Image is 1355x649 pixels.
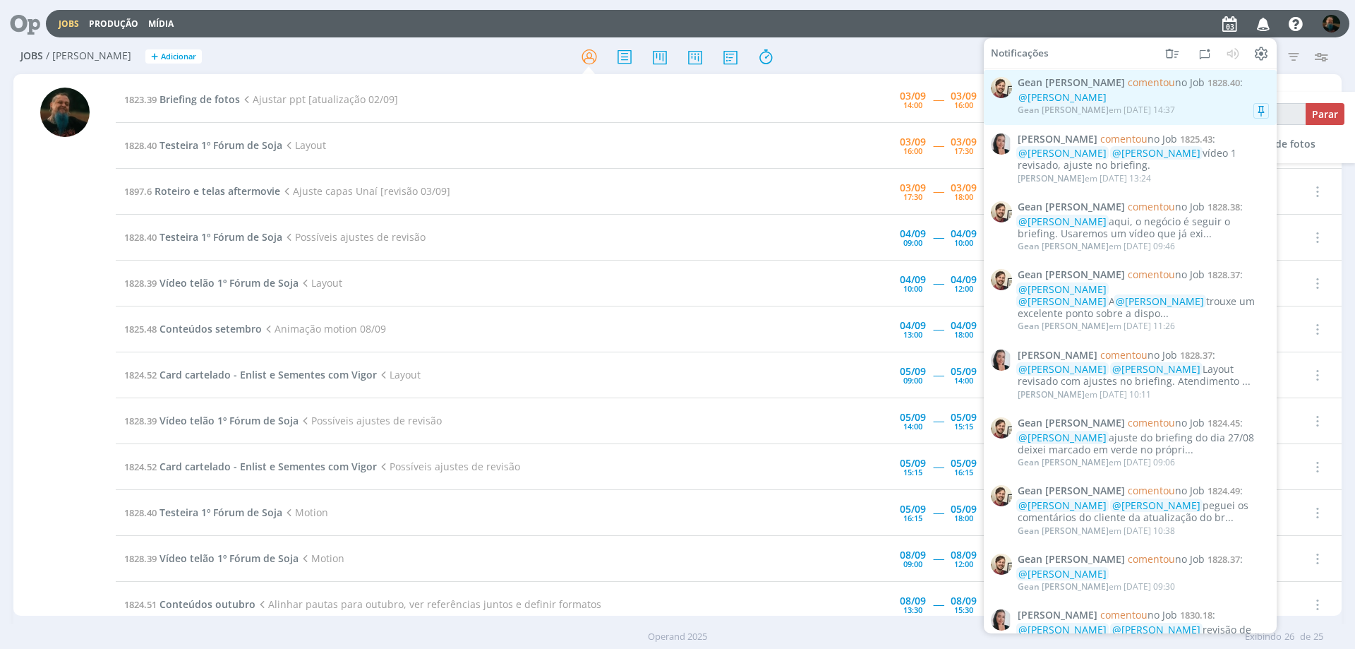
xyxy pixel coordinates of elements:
[1018,269,1125,281] span: Gean [PERSON_NAME]
[954,239,973,246] div: 10:00
[1128,552,1175,565] span: comentou
[1116,294,1204,308] span: @[PERSON_NAME]
[299,414,442,427] span: Possíveis ajustes de revisão
[1018,240,1109,252] span: Gean [PERSON_NAME]
[991,77,1012,98] img: G
[954,147,973,155] div: 17:30
[1128,200,1175,213] span: comentou
[933,506,944,519] span: -----
[377,368,421,381] span: Layout
[159,93,240,106] span: Briefing de fotos
[282,230,426,244] span: Possíveis ajustes de revisão
[1018,242,1175,251] div: em [DATE] 09:46
[1018,582,1175,592] div: em [DATE] 09:30
[1018,624,1269,648] div: revisão de [PERSON_NAME] e Enlist feita, adicionei os meus ...
[124,184,280,198] a: 1897.6Roteiro e telas aftermovie
[900,596,926,606] div: 08/09
[1180,609,1212,621] span: 1830.18
[159,597,255,611] span: Conteúdos outubro
[299,552,344,565] span: Motion
[1128,200,1205,213] span: no Job
[1018,499,1107,512] span: @[PERSON_NAME]
[1112,499,1200,512] span: @[PERSON_NAME]
[124,138,282,152] a: 1828.40Testeira 1º Fórum de Soja
[1018,201,1125,213] span: Gean [PERSON_NAME]
[1018,105,1175,115] div: em [DATE] 14:37
[933,597,944,611] span: -----
[991,553,1012,574] img: G
[991,269,1012,290] img: G
[159,552,299,565] span: Vídeo telão 1º Fórum de Soja
[1300,630,1311,644] span: de
[1112,362,1200,376] span: @[PERSON_NAME]
[1112,623,1200,636] span: @[PERSON_NAME]
[144,18,178,30] button: Mídia
[1018,388,1085,400] span: [PERSON_NAME]
[903,147,922,155] div: 16:00
[1128,484,1175,497] span: comentou
[124,93,240,106] a: 1823.39Briefing de fotos
[954,514,973,522] div: 18:00
[59,18,79,30] a: Jobs
[900,275,926,285] div: 04/09
[20,50,43,62] span: Jobs
[282,506,328,519] span: Motion
[1018,133,1269,145] span: :
[1018,215,1107,228] span: @[PERSON_NAME]
[124,276,299,290] a: 1828.39Vídeo telão 1º Fórum de Soja
[1018,362,1107,376] span: @[PERSON_NAME]
[1018,320,1109,332] span: Gean [PERSON_NAME]
[1323,15,1340,32] img: M
[159,230,282,244] span: Testeira 1º Fórum de Soja
[159,138,282,152] span: Testeira 1º Fórum de Soja
[933,93,944,106] span: -----
[903,560,922,568] div: 09:00
[1018,321,1175,331] div: em [DATE] 11:26
[954,468,973,476] div: 16:15
[900,137,926,147] div: 03/09
[159,414,299,427] span: Vídeo telão 1º Fórum de Soja
[1128,268,1175,281] span: comentou
[1018,284,1269,319] div: A trouxe um excelente ponto sobre a dispo...
[1128,268,1205,281] span: no Job
[155,184,280,198] span: Roteiro e telas aftermovie
[903,514,922,522] div: 16:15
[991,47,1049,59] span: Notificações
[1100,131,1148,145] span: comentou
[1018,216,1269,240] div: aqui, o negócio é seguir o briefing. Usaremos um vídeo que já exi...
[1018,500,1269,524] div: peguei os comentários do cliente da atualização do br...
[1018,485,1269,497] span: :
[124,460,157,473] span: 1824.52
[933,138,944,152] span: -----
[1100,608,1148,621] span: comentou
[262,322,386,335] span: Animação motion 08/09
[954,285,973,292] div: 12:00
[159,276,299,290] span: Vídeo telão 1º Fórum de Soja
[1306,103,1344,125] button: Parar
[1018,148,1269,172] div: vídeo 1 revisado, ajuste no briefing.
[54,18,83,30] button: Jobs
[1018,417,1269,429] span: :
[255,597,601,611] span: Alinhar pautas para outubro, ver referências juntos e definir formatos
[124,277,157,290] span: 1828.39
[1312,107,1338,121] span: Parar
[954,101,973,109] div: 16:00
[124,231,157,244] span: 1828.40
[1208,201,1240,213] span: 1828.38
[151,49,158,64] span: +
[1018,349,1269,361] span: :
[1018,458,1175,468] div: em [DATE] 09:06
[951,596,977,606] div: 08/09
[991,201,1012,222] img: G
[1245,630,1282,644] span: Exibindo
[903,193,922,201] div: 17:30
[124,93,157,106] span: 1823.39
[991,417,1012,439] img: G
[1018,390,1151,400] div: em [DATE] 10:11
[159,460,377,473] span: Card cartelado - Enlist e Sementes com Vigor
[124,414,299,427] a: 1828.39Vídeo telão 1º Fórum de Soja
[299,276,342,290] span: Layout
[900,458,926,468] div: 05/09
[124,552,299,565] a: 1828.39Vídeo telão 1º Fórum de Soja
[124,552,157,565] span: 1828.39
